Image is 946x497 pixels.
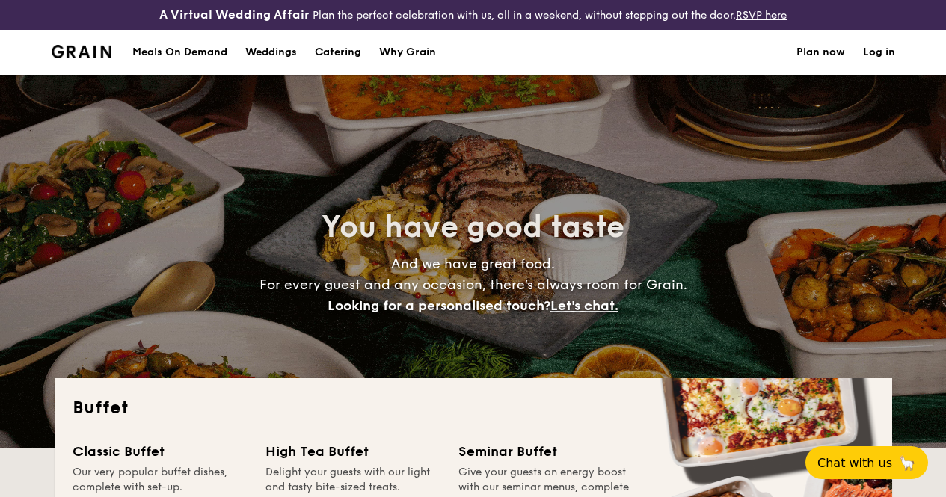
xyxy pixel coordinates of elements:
h1: Catering [315,30,361,75]
div: High Tea Buffet [265,441,440,462]
a: Plan now [796,30,845,75]
a: Weddings [236,30,306,75]
span: 🦙 [898,454,916,472]
span: Let's chat. [550,297,618,314]
h2: Buffet [73,396,874,420]
span: And we have great food. For every guest and any occasion, there’s always room for Grain. [259,256,687,314]
a: Logotype [52,45,112,58]
button: Chat with us🦙 [805,446,928,479]
h4: A Virtual Wedding Affair [159,6,310,24]
span: You have good taste [322,209,624,245]
span: Looking for a personalised touch? [328,297,550,314]
div: Meals On Demand [132,30,227,75]
a: Catering [306,30,370,75]
a: RSVP here [736,9,787,22]
span: Chat with us [817,456,892,470]
div: Seminar Buffet [458,441,633,462]
a: Why Grain [370,30,445,75]
a: Log in [863,30,895,75]
div: Why Grain [379,30,436,75]
div: Plan the perfect celebration with us, all in a weekend, without stepping out the door. [158,6,788,24]
img: Grain [52,45,112,58]
div: Classic Buffet [73,441,248,462]
div: Weddings [245,30,297,75]
a: Meals On Demand [123,30,236,75]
